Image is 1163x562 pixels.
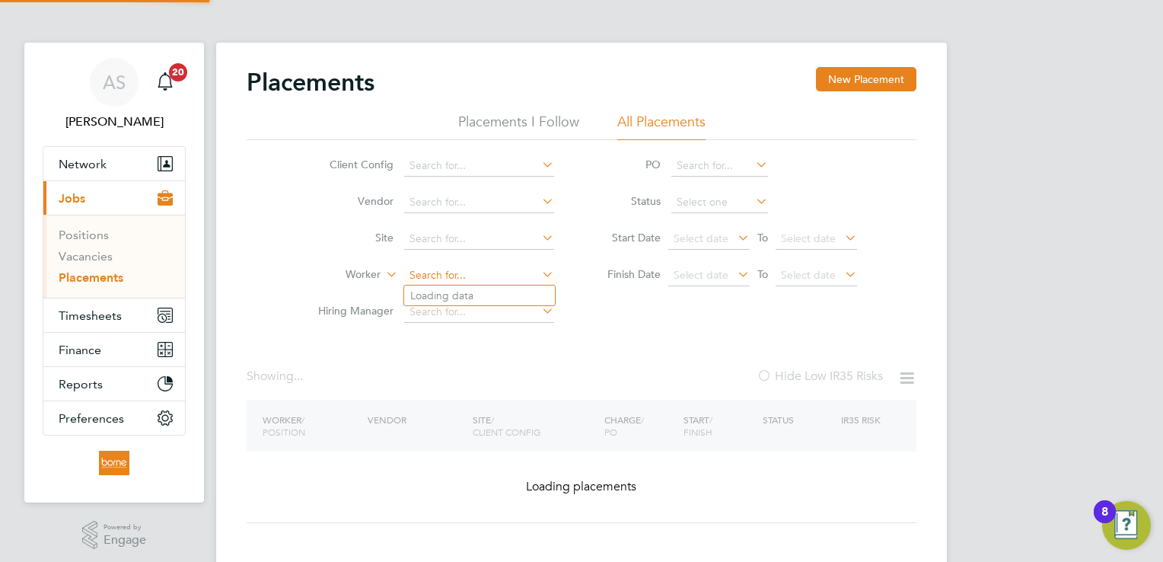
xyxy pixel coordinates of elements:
[404,155,554,177] input: Search for...
[59,377,103,391] span: Reports
[306,194,394,208] label: Vendor
[104,521,146,534] span: Powered by
[59,411,124,426] span: Preferences
[43,367,185,401] button: Reports
[404,192,554,213] input: Search for...
[781,268,836,282] span: Select date
[293,267,381,283] label: Worker
[247,369,306,385] div: Showing
[592,231,661,244] label: Start Date
[404,228,554,250] input: Search for...
[43,181,185,215] button: Jobs
[674,268,728,282] span: Select date
[816,67,916,91] button: New Placement
[43,58,186,131] a: AS[PERSON_NAME]
[99,451,129,475] img: borneltd-logo-retina.png
[306,231,394,244] label: Site
[404,265,554,286] input: Search for...
[103,72,126,92] span: AS
[592,194,661,208] label: Status
[169,63,187,81] span: 20
[59,157,107,171] span: Network
[294,369,303,384] span: ...
[753,264,773,284] span: To
[59,270,123,285] a: Placements
[592,158,661,171] label: PO
[306,158,394,171] label: Client Config
[671,155,768,177] input: Search for...
[404,286,555,305] li: Loading data
[43,401,185,435] button: Preferences
[674,232,728,245] span: Select date
[247,67,374,97] h2: Placements
[150,58,180,107] a: 20
[757,369,883,384] label: Hide Low IR35 Risks
[82,521,147,550] a: Powered byEngage
[104,534,146,547] span: Engage
[59,308,122,323] span: Timesheets
[59,249,113,263] a: Vacancies
[59,228,109,242] a: Positions
[753,228,773,247] span: To
[59,191,85,206] span: Jobs
[59,343,101,357] span: Finance
[1102,501,1151,550] button: Open Resource Center, 8 new notifications
[671,192,768,213] input: Select one
[404,302,554,323] input: Search for...
[43,215,185,298] div: Jobs
[306,304,394,318] label: Hiring Manager
[617,113,706,140] li: All Placements
[592,267,661,281] label: Finish Date
[781,232,836,245] span: Select date
[43,299,185,332] button: Timesheets
[43,147,185,180] button: Network
[24,43,204,503] nav: Main navigation
[43,113,186,131] span: Andrew Stevensen
[458,113,579,140] li: Placements I Follow
[43,333,185,366] button: Finance
[1101,512,1108,532] div: 8
[43,451,186,475] a: Go to home page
